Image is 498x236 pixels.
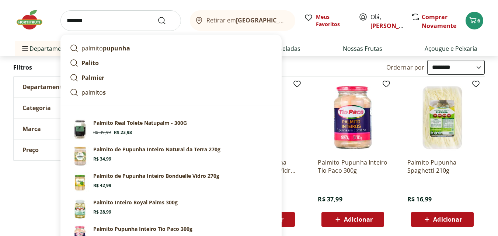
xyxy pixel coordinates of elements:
[190,10,295,31] button: Retirar em[GEOGRAPHIC_DATA]/[GEOGRAPHIC_DATA]
[370,22,418,30] a: [PERSON_NAME]
[70,146,90,166] img: Palmito de Pupunha Inteiro Natural da Terra 270g
[81,88,106,97] p: palmito
[318,195,342,203] span: R$ 37,99
[407,195,432,203] span: R$ 16,99
[70,172,90,193] img: Palmito de Pupunha Inteiro Bonduelle Vidro 270g
[344,216,373,222] span: Adicionar
[67,56,275,70] a: Palito
[81,44,130,53] p: palmito
[21,40,74,57] span: Departamentos
[14,140,124,160] button: Preço
[67,169,275,196] a: Palmito de Pupunha Inteiro Bonduelle Vidro 270gPalmito de Pupunha Inteiro Bonduelle Vidro 270gR$ ...
[67,85,275,100] a: palmitos
[370,13,403,30] span: Olá,
[22,146,39,154] span: Preço
[425,44,477,53] a: Açougue e Peixaria
[67,116,275,143] a: PrincipalPalmito Real Tolete Natupalm - 300GR$ 39,99R$ 23,98
[411,212,474,227] button: Adicionar
[14,119,124,139] button: Marca
[93,156,111,162] span: R$ 34,99
[93,183,111,189] span: R$ 42,99
[67,196,275,222] a: PrincipalPalmito Inteiro Royal Palms 300gR$ 28,99
[386,63,425,71] label: Ordernar por
[236,16,360,24] b: [GEOGRAPHIC_DATA]/[GEOGRAPHIC_DATA]
[14,77,124,97] button: Departamento
[93,209,111,215] span: R$ 28,99
[93,130,111,135] span: R$ 39,99
[22,83,66,91] span: Departamento
[67,143,275,169] a: Palmito de Pupunha Inteiro Natural da Terra 270gPalmito de Pupunha Inteiro Natural da Terra 270gR...
[93,172,219,180] p: Palmito de Pupunha Inteiro Bonduelle Vidro 270g
[466,12,483,29] button: Carrinho
[422,13,456,30] a: Comprar Novamente
[157,16,175,25] button: Submit Search
[93,146,220,153] p: Palmito de Pupunha Inteiro Natural da Terra 270g
[318,158,388,175] a: Palmito Pupunha Inteiro Tio Paco 300g
[14,98,124,118] button: Categoria
[407,82,477,152] img: Palmito Pupunha Spaghetti 210g
[103,44,130,52] strong: pupunha
[22,125,41,133] span: Marca
[407,158,477,175] a: Palmito Pupunha Spaghetti 210g
[70,119,90,140] img: Principal
[304,13,350,28] a: Meus Favoritos
[206,17,288,24] span: Retirar em
[13,60,125,75] h2: Filtros
[103,88,106,96] strong: s
[60,10,181,31] input: search
[93,119,187,127] p: Palmito Real Tolete Natupalm - 300G
[433,216,462,222] span: Adicionar
[477,17,480,24] span: 6
[318,82,388,152] img: Palmito Pupunha Inteiro Tio Paco 300g
[67,41,275,56] a: palmitopupunha
[343,44,382,53] a: Nossas Frutas
[321,212,384,227] button: Adicionar
[316,13,350,28] span: Meus Favoritos
[15,9,52,31] img: Hortifruti
[114,130,132,135] span: R$ 23,98
[81,74,104,82] strong: Palmier
[67,70,275,85] a: Palmier
[22,104,51,112] span: Categoria
[70,199,90,219] img: Principal
[81,59,99,67] strong: Palito
[93,199,178,206] p: Palmito Inteiro Royal Palms 300g
[21,40,29,57] button: Menu
[93,225,192,233] p: Palmito Pupunha Inteiro Tio Paco 300g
